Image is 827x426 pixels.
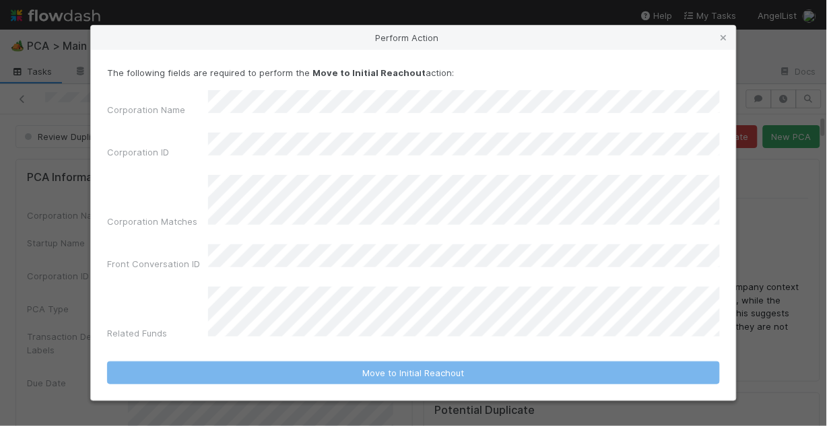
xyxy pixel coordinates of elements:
[107,66,720,79] p: The following fields are required to perform the action:
[312,67,426,78] strong: Move to Initial Reachout
[107,145,169,159] label: Corporation ID
[107,326,167,340] label: Related Funds
[107,257,200,271] label: Front Conversation ID
[107,361,720,384] button: Move to Initial Reachout
[107,103,185,116] label: Corporation Name
[91,26,736,50] div: Perform Action
[107,215,197,228] label: Corporation Matches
